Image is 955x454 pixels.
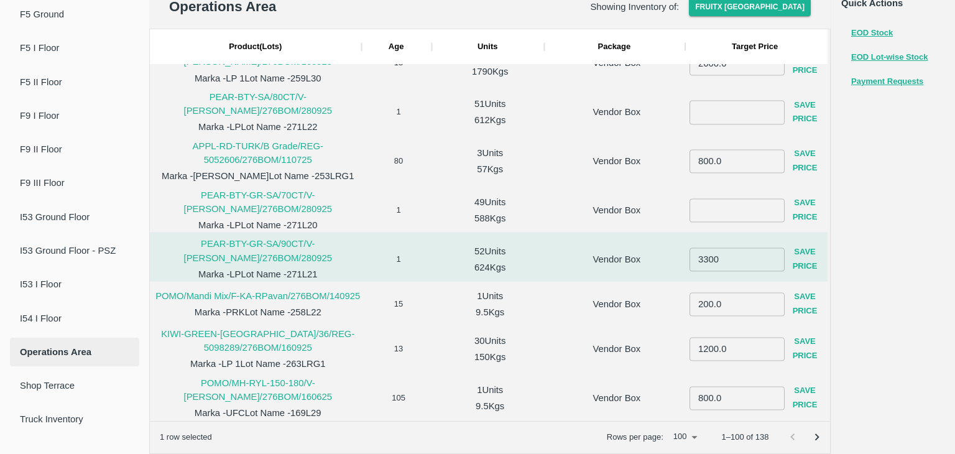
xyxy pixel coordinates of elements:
p: PEAR-BTY-GR-SA/70CT/V-[PERSON_NAME]/276BOM/280925 [155,188,361,216]
button: Save Price [785,242,826,278]
div: 52 Units [474,244,505,258]
div: Days [389,41,404,53]
div: 49 Units [474,195,505,209]
p: KIWI-GREEN-[GEOGRAPHIC_DATA]/36/REG-5098289/276BOM/160925 [155,327,361,355]
div: 1 Units [477,289,503,303]
span: I53 I Floor [20,277,129,291]
p: Vendor Box [593,203,641,217]
button: Save Price [785,381,826,417]
div: 1 row selected [160,432,212,443]
div: 1790 Kgs [472,65,509,78]
span: F5 II Floor [20,75,129,89]
div: 13 [361,322,431,371]
p: Marka - LP 1 Lot Name - 263LRG1 [190,358,326,371]
p: Vendor Box [593,57,641,70]
p: Vendor Box [593,252,641,266]
div: 9.5 Kgs [476,306,504,320]
p: Marka - LP Lot Name - 271L20 [198,219,317,233]
div: 9.5 Kgs [476,400,504,414]
div: 51 Units [474,98,505,111]
span: F9 III Floor [20,176,129,190]
div: Product(Lots) [150,29,361,64]
div: 1 [361,233,431,282]
button: Payment Requests [851,75,923,89]
div: 3 Units [477,146,503,160]
div: 105 [361,371,431,420]
p: Marka - LP Lot Name - 271L21 [198,267,317,281]
span: I53 Ground Floor [20,210,129,224]
div: Kgs [477,41,498,53]
div: 57 Kgs [477,163,503,177]
span: Operations Area [20,345,129,359]
p: Marka - PRK Lot Name - 258L22 [195,306,321,320]
p: POMO/Mandi Mix/F-KA-RPavan/276BOM/140925 [155,289,360,303]
div: Product(Lots) [229,41,282,53]
p: Vendor Box [593,155,641,169]
div: Package [544,29,685,64]
button: Save Price [785,45,826,81]
div: 624 Kgs [474,261,505,274]
span: Truck Inventory [20,412,129,426]
div: 1 [361,85,431,134]
button: Save Price [785,331,826,368]
button: Save Price [785,95,826,131]
p: Vendor Box [593,391,641,405]
div: Target Price [685,29,825,64]
p: Vendor Box [593,343,641,356]
span: Shop Terrace [20,379,129,392]
div: Target Price [732,41,778,53]
p: PEAR-BTY-GR-SA/90CT/V-[PERSON_NAME]/276BOM/280925 [155,238,361,266]
div: 1 [361,183,431,233]
div: 150 Kgs [474,351,505,364]
p: POMO/MH-RYL-150-180/V-[PERSON_NAME]/276BOM/160625 [155,376,361,404]
div: Units [431,29,544,64]
div: 80 [361,134,431,183]
div: 30 Units [474,334,505,348]
span: F9 II Floor [20,142,129,156]
div: 15 [361,282,431,323]
span: F5 Ground [20,7,129,21]
div: 100 [668,429,702,446]
div: Package [598,41,631,53]
span: I54 I Floor [20,312,129,325]
p: 1–100 of 138 [722,432,769,443]
div: 588 Kgs [474,212,505,226]
div: 1 Units [477,383,503,397]
div: Age [361,29,431,64]
button: EOD Stock [851,26,893,40]
p: Marka - UFC Lot Name - 169L29 [195,407,321,420]
p: Marka - LP 1 Lot Name - 259L30 [195,72,321,85]
p: Marka - LP Lot Name - 271L22 [198,121,317,134]
p: Rows per page: [607,432,663,443]
p: Vendor Box [593,106,641,119]
p: Marka - [PERSON_NAME] Lot Name - 253LRG1 [162,170,354,183]
span: I53 Ground Floor - PSZ [20,244,129,257]
button: Save Price [785,287,826,323]
p: PEAR-BTY-SA/80CT/V-[PERSON_NAME]/276BOM/280925 [155,90,361,118]
span: F9 I Floor [20,109,129,123]
button: Save Price [785,193,826,229]
button: Save Price [785,144,826,180]
p: APPL-RD-TURK/B Grade/REG-5052606/276BOM/110725 [155,139,361,167]
button: EOD Lot-wise Stock [851,50,928,65]
div: 612 Kgs [474,114,505,127]
button: Go to next page [805,425,829,449]
p: KIWI-GREEN-[GEOGRAPHIC_DATA]/30-33CT/V-[PERSON_NAME]/276BOM/160925 [155,42,361,70]
p: Vendor Box [593,297,641,311]
span: F5 I Floor [20,41,129,55]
